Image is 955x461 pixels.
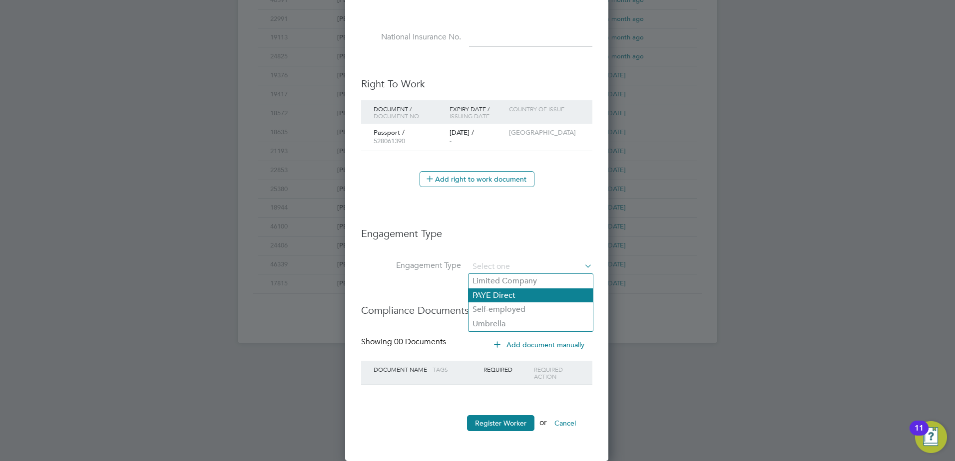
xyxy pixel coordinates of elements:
[447,100,506,124] div: Expiry Date /
[361,217,592,240] h3: Engagement Type
[361,415,592,441] li: or
[469,274,593,288] li: Limited Company
[487,337,592,353] button: Add document manually
[506,100,582,117] div: Country of issue
[374,112,421,120] span: Document no.
[420,171,534,187] button: Add right to work document
[546,415,584,431] button: Cancel
[469,302,593,317] li: Self-employed
[430,361,481,378] div: Tags
[371,100,447,124] div: Document /
[469,288,593,303] li: PAYE Direct
[915,428,924,441] div: 11
[450,112,489,120] span: Issuing Date
[371,124,447,151] div: Passport /
[469,260,592,274] input: Select one
[394,337,446,347] span: 00 Documents
[374,137,405,145] span: 528061390
[361,294,592,317] h3: Compliance Documents
[531,361,582,385] div: Required Action
[361,260,461,271] label: Engagement Type
[447,124,506,151] div: [DATE] /
[371,361,430,378] div: Document Name
[481,361,532,378] div: Required
[915,421,947,453] button: Open Resource Center, 11 new notifications
[506,124,565,142] div: [GEOGRAPHIC_DATA]
[469,317,593,331] li: Umbrella
[361,337,448,347] div: Showing
[450,137,452,145] span: -
[467,415,534,431] button: Register Worker
[361,32,461,42] label: National Insurance No.
[361,77,592,90] h3: Right To Work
